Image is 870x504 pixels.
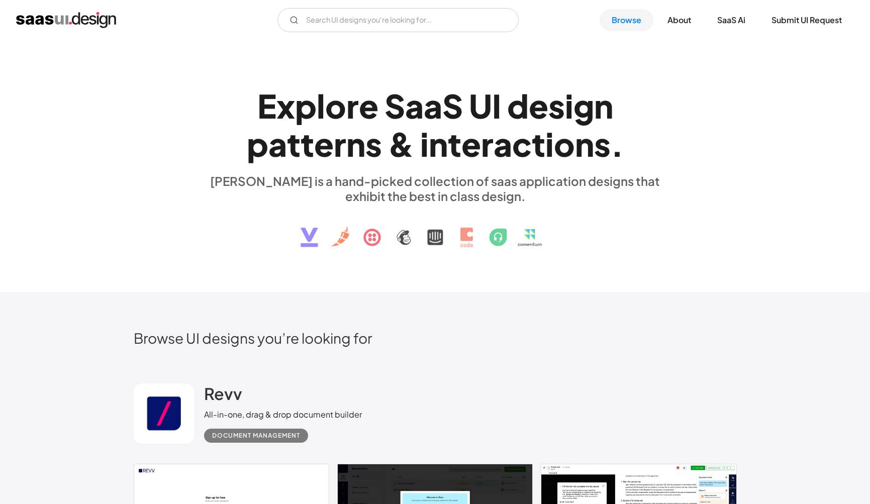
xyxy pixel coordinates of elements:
[204,383,242,404] h2: Revv
[492,86,501,125] div: I
[334,125,346,163] div: r
[655,9,703,31] a: About
[494,125,512,163] div: a
[325,86,346,125] div: o
[204,409,362,421] div: All-in-one, drag & drop document builder
[448,125,461,163] div: t
[611,125,624,163] div: .
[429,125,448,163] div: n
[759,9,854,31] a: Submit UI Request
[565,86,573,125] div: i
[295,86,317,125] div: p
[247,125,268,163] div: p
[388,125,414,163] div: &
[346,125,365,163] div: n
[277,8,519,32] input: Search UI designs you're looking for...
[314,125,334,163] div: e
[548,86,565,125] div: s
[420,125,429,163] div: i
[600,9,653,31] a: Browse
[529,86,548,125] div: e
[268,125,287,163] div: a
[276,86,295,125] div: x
[554,125,575,163] div: o
[705,9,757,31] a: SaaS Ai
[204,173,666,204] div: [PERSON_NAME] is a hand-picked collection of saas application designs that exhibit the best in cl...
[512,125,532,163] div: c
[16,12,116,28] a: home
[384,86,405,125] div: S
[134,329,737,347] h2: Browse UI designs you’re looking for
[346,86,359,125] div: r
[359,86,378,125] div: e
[212,430,300,442] div: Document Management
[507,86,529,125] div: d
[545,125,554,163] div: i
[594,86,613,125] div: n
[301,125,314,163] div: t
[283,204,588,256] img: text, icon, saas logo
[405,86,424,125] div: a
[287,125,301,163] div: t
[257,86,276,125] div: E
[277,8,519,32] form: Email Form
[424,86,442,125] div: a
[317,86,325,125] div: l
[442,86,463,125] div: S
[461,125,481,163] div: e
[481,125,494,163] div: r
[469,86,492,125] div: U
[573,86,594,125] div: g
[204,86,666,164] h1: Explore SaaS UI design patterns & interactions.
[204,383,242,409] a: Revv
[532,125,545,163] div: t
[594,125,611,163] div: s
[365,125,382,163] div: s
[575,125,594,163] div: n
